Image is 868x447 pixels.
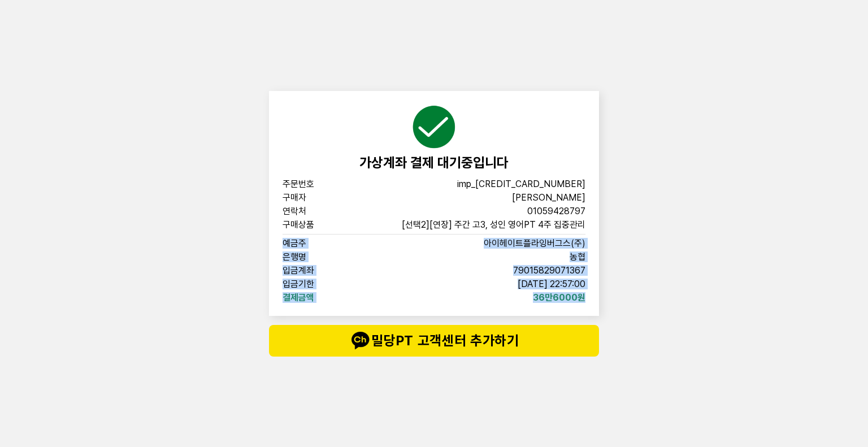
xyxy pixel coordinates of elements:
span: 은행명 [283,253,355,262]
span: 입금계좌 [283,266,355,275]
span: 농협 [570,253,585,262]
span: 아이헤이트플라잉버그스(주) [484,239,585,248]
span: 결제금액 [283,293,355,302]
span: 연락처 [283,207,355,216]
span: 입금기한 [283,280,355,289]
span: 구매상품 [283,220,355,229]
span: [선택2][연장] 주간 고3, 성인 영어PT 4주 집중관리 [402,220,585,229]
span: 01059428797 [527,207,585,216]
img: succeed [411,105,457,150]
span: 구매자 [283,193,355,202]
span: 36만6000원 [533,293,585,302]
span: [DATE] 22:57:00 [518,280,585,289]
img: talk [349,329,371,352]
span: 79015829071367 [513,266,585,275]
span: 주문번호 [283,180,355,189]
span: 가상계좌 결제 대기중입니다 [359,154,509,171]
button: talk밀당PT 고객센터 추가하기 [269,325,599,357]
span: [PERSON_NAME] [512,193,585,202]
span: imp_[CREDIT_CARD_NUMBER] [457,180,585,189]
span: 밀당PT 고객센터 추가하기 [292,329,576,352]
span: 예금주 [283,239,355,248]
